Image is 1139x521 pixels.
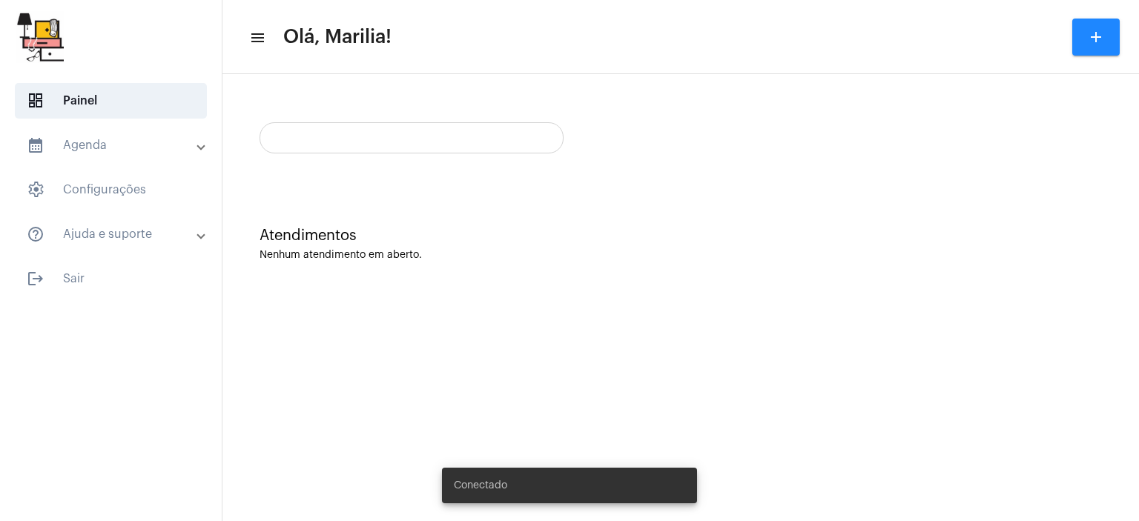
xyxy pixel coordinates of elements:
img: b0638e37-6cf5-c2ab-24d1-898c32f64f7f.jpg [12,7,67,67]
span: Painel [15,83,207,119]
mat-panel-title: Agenda [27,136,198,154]
mat-icon: add [1087,28,1105,46]
span: sidenav icon [27,92,44,110]
mat-icon: sidenav icon [249,29,264,47]
span: Sair [15,261,207,296]
span: Conectado [454,478,507,493]
mat-panel-title: Ajuda e suporte [27,225,198,243]
div: Nenhum atendimento em aberto. [260,250,1102,261]
mat-icon: sidenav icon [27,270,44,288]
span: sidenav icon [27,181,44,199]
mat-icon: sidenav icon [27,136,44,154]
span: Configurações [15,172,207,208]
mat-icon: sidenav icon [27,225,44,243]
mat-expansion-panel-header: sidenav iconAjuda e suporte [9,216,222,252]
div: Atendimentos [260,228,1102,244]
mat-expansion-panel-header: sidenav iconAgenda [9,127,222,163]
span: Olá, Marilia! [283,25,392,49]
